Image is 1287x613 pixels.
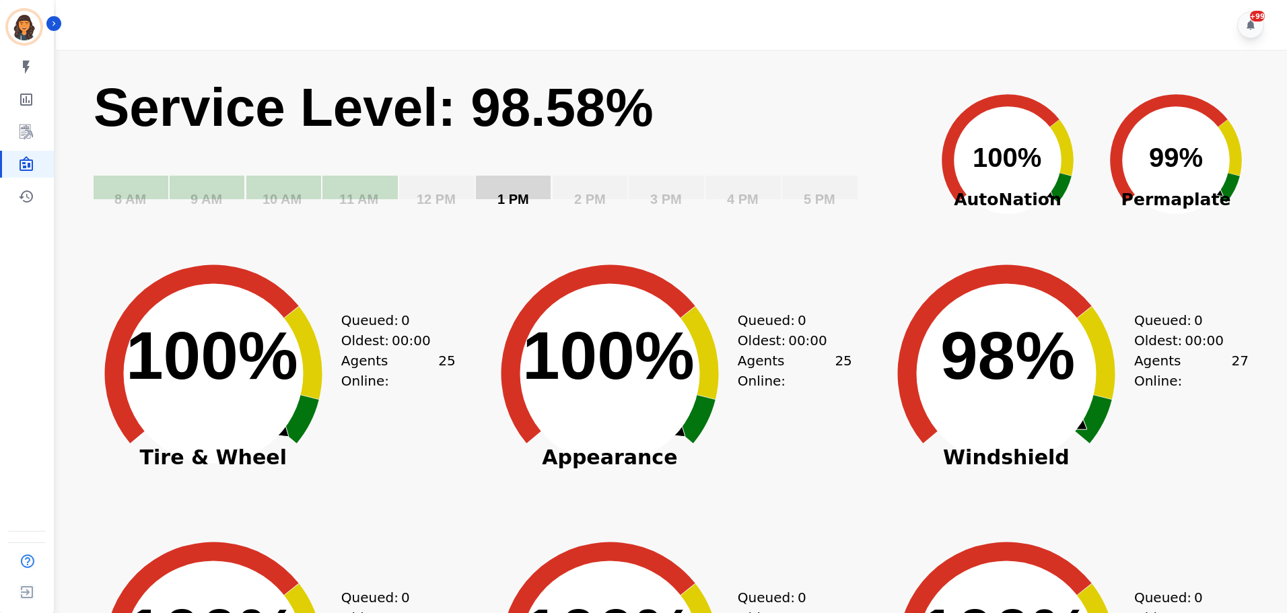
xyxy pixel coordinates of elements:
[804,192,835,207] text: 5 PM
[1194,587,1203,608] span: 0
[126,318,298,393] text: 100%
[392,330,431,351] span: 00:00
[79,451,348,464] span: Tire & Wheel
[1134,351,1249,391] div: Agents Online:
[1134,587,1235,608] div: Queued:
[738,310,839,330] div: Queued:
[190,192,222,207] text: 9 AM
[92,75,921,226] svg: Service Level: 0%
[94,77,654,137] text: Service Level: 98.58%
[738,587,839,608] div: Queued:
[341,351,456,391] div: Agents Online:
[263,192,302,207] text: 10 AM
[738,351,852,391] div: Agents Online:
[475,451,744,464] span: Appearance
[417,192,456,207] text: 12 PM
[798,587,806,608] span: 0
[727,192,759,207] text: 4 PM
[1231,351,1248,391] span: 27
[341,587,442,608] div: Queued:
[574,192,606,207] text: 2 PM
[650,192,682,207] text: 3 PM
[872,451,1141,464] span: Windshield
[497,192,529,207] text: 1 PM
[438,351,455,391] span: 25
[1194,310,1203,330] span: 0
[924,187,1092,213] span: AutoNation
[339,192,378,207] text: 11 AM
[1185,330,1224,351] span: 00:00
[341,330,442,351] div: Oldest:
[401,310,410,330] span: 0
[788,330,827,351] span: 00:00
[738,330,839,351] div: Oldest:
[1134,310,1235,330] div: Queued:
[114,192,146,207] text: 8 AM
[1134,330,1235,351] div: Oldest:
[522,318,695,393] text: 100%
[835,351,851,391] span: 25
[1149,143,1203,172] text: 99%
[1250,11,1265,22] div: +99
[401,587,410,608] span: 0
[1092,187,1260,213] span: Permaplate
[341,310,442,330] div: Queued:
[798,310,806,330] span: 0
[8,11,40,43] img: Bordered avatar
[940,318,1075,393] text: 98%
[973,143,1041,172] text: 100%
